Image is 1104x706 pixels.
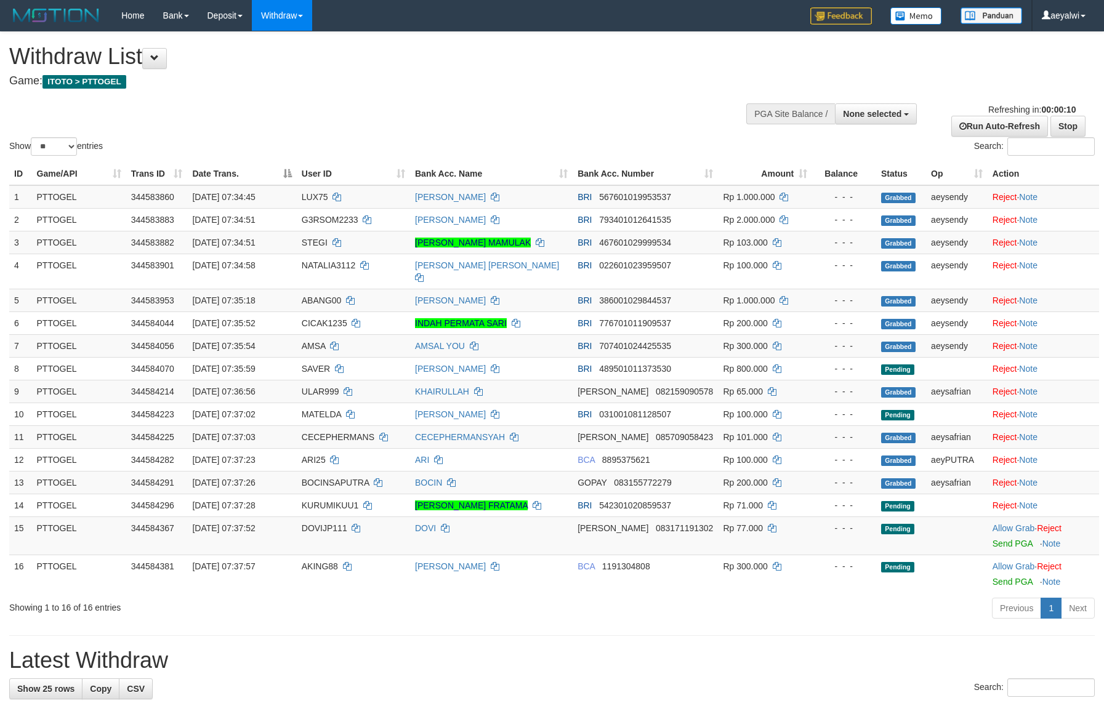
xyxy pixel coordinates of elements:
td: · [988,289,1099,311]
a: Reject [993,387,1017,396]
span: 344584296 [131,500,174,510]
td: 2 [9,208,32,231]
a: DOVI [415,523,436,533]
span: Copy 083155772279 to clipboard [614,478,671,487]
a: Reject [993,215,1017,225]
span: Rp 300.000 [723,561,767,571]
span: Rp 71.000 [723,500,763,510]
span: Pending [881,410,914,420]
a: Reject [1037,561,1062,571]
a: Note [1019,192,1038,202]
th: Date Trans.: activate to sort column descending [187,162,296,185]
a: CSV [119,678,153,699]
td: PTTOGEL [32,334,126,357]
span: MATELDA [302,409,341,419]
span: STEGI [302,238,328,247]
td: · [988,471,1099,494]
span: [PERSON_NAME] [578,432,648,442]
span: CSV [127,684,145,694]
th: Status [876,162,926,185]
a: Reject [993,295,1017,305]
a: 1 [1041,598,1062,619]
span: Grabbed [881,342,916,352]
span: Copy 031001081128507 to clipboard [599,409,671,419]
span: [DATE] 07:34:45 [192,192,255,202]
a: Note [1019,455,1038,465]
div: - - - [817,499,871,511]
div: - - - [817,259,871,271]
input: Search: [1007,678,1095,697]
span: 344583883 [131,215,174,225]
td: aeysafrian [926,380,988,403]
span: 344584223 [131,409,174,419]
select: Showentries [31,137,77,156]
h1: Latest Withdraw [9,648,1095,673]
span: Rp 65.000 [723,387,763,396]
td: · [988,494,1099,516]
a: Note [1019,318,1038,328]
td: aeysendy [926,311,988,334]
td: PTTOGEL [32,380,126,403]
th: Balance [812,162,876,185]
th: Amount: activate to sort column ascending [718,162,812,185]
td: 4 [9,254,32,289]
h4: Game: [9,75,723,87]
span: [DATE] 07:37:26 [192,478,255,487]
label: Show entries [9,137,103,156]
span: [DATE] 07:34:51 [192,238,255,247]
a: Note [1042,577,1061,587]
td: 10 [9,403,32,425]
span: Rp 1.000.000 [723,192,775,202]
span: NATALIA3112 [302,260,355,270]
span: None selected [843,109,901,119]
a: ARI [415,455,429,465]
span: BRI [578,192,592,202]
span: Pending [881,562,914,572]
a: [PERSON_NAME] [415,295,486,305]
td: · [988,403,1099,425]
div: - - - [817,191,871,203]
span: BRI [578,295,592,305]
a: Reject [993,432,1017,442]
span: KURUMIKUU1 [302,500,359,510]
span: [PERSON_NAME] [578,523,648,533]
span: Copy 085709058423 to clipboard [656,432,713,442]
a: [PERSON_NAME] [415,192,486,202]
img: panduan.png [961,7,1022,24]
span: [PERSON_NAME] [578,387,648,396]
span: 344583882 [131,238,174,247]
span: · [993,561,1037,571]
span: Grabbed [881,296,916,307]
td: PTTOGEL [32,555,126,593]
span: Copy 083171191302 to clipboard [656,523,713,533]
div: - - - [817,236,871,249]
label: Search: [974,137,1095,156]
a: Note [1042,539,1061,548]
input: Search: [1007,137,1095,156]
td: aeysendy [926,231,988,254]
div: - - - [817,522,871,534]
button: None selected [835,103,917,124]
span: Copy 8895375621 to clipboard [602,455,650,465]
span: 344583901 [131,260,174,270]
span: ITOTO > PTTOGEL [42,75,126,89]
td: PTTOGEL [32,231,126,254]
span: BCA [578,455,595,465]
span: Copy [90,684,111,694]
td: · [988,555,1099,593]
td: PTTOGEL [32,311,126,334]
span: Rp 200.000 [723,478,767,487]
th: ID [9,162,32,185]
td: PTTOGEL [32,471,126,494]
span: Copy 467601029999534 to clipboard [599,238,671,247]
a: [PERSON_NAME] FRATAMA [415,500,528,510]
a: Run Auto-Refresh [951,116,1048,137]
td: 6 [9,311,32,334]
a: Stop [1050,116,1086,137]
span: Grabbed [881,319,916,329]
span: Rp 101.000 [723,432,767,442]
span: Copy 776701011909537 to clipboard [599,318,671,328]
td: · [988,516,1099,555]
td: PTTOGEL [32,494,126,516]
td: · [988,208,1099,231]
